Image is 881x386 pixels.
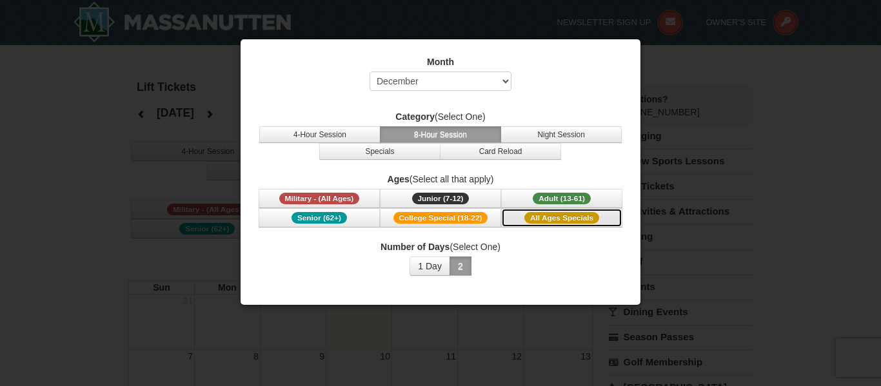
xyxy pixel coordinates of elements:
[279,193,360,204] span: Military - (All Ages)
[395,111,435,122] strong: Category
[319,143,440,160] button: Specials
[440,143,561,160] button: Card Reload
[388,174,410,184] strong: Ages
[393,212,488,224] span: College Special (18-22)
[257,240,624,253] label: (Select One)
[410,256,450,276] button: 1 Day
[501,189,622,208] button: Adult (13-61)
[292,212,347,224] span: Senior (62+)
[427,57,454,67] strong: Month
[380,126,501,143] button: 8-Hour Session
[381,242,450,252] strong: Number of Days
[380,208,501,227] button: College Special (18-22)
[259,208,380,227] button: Senior (62+)
[412,193,470,204] span: Junior (7-12)
[524,212,599,224] span: All Ages Specials
[259,189,380,208] button: Military - (All Ages)
[380,189,501,208] button: Junior (7-12)
[257,110,624,123] label: (Select One)
[501,208,622,227] button: All Ages Specials
[259,126,381,143] button: 4-Hour Session
[450,256,471,276] button: 2
[500,126,622,143] button: Night Session
[257,173,624,186] label: (Select all that apply)
[533,193,591,204] span: Adult (13-61)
